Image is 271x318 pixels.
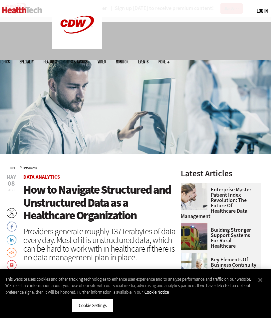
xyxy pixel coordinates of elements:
button: Cookie Settings [72,299,114,313]
h3: Latest Articles [181,169,261,178]
a: Key Elements of Business Continuity and Disaster Recovery for Healthcare [181,257,257,284]
div: » [10,164,175,170]
a: incident response team discusses around a table [181,253,211,258]
img: medical researchers look at data on desktop monitor [181,183,207,210]
div: Providers generate roughly 137 terabytes of data every day. Most of it is unstructured data, whic... [23,227,175,262]
a: CDW [52,44,102,51]
button: Close [253,273,268,287]
a: Video [98,60,106,64]
a: Log in [257,8,268,14]
a: Data Analytics [24,167,37,169]
a: Data Analytics [23,174,60,180]
a: Home [10,167,15,169]
a: MonITor [116,60,128,64]
span: 2023 [7,187,15,193]
a: Events [138,60,148,64]
a: More information about your privacy [144,289,169,295]
span: More [158,60,169,64]
span: Specialty [20,60,34,64]
span: 08 [7,180,16,187]
a: Building Stronger Support Systems for Rural Healthcare [181,227,257,249]
img: incident response team discusses around a table [181,253,207,280]
img: ambulance driving down country road at sunset [181,223,207,250]
img: Home [2,7,42,13]
a: medical researchers look at data on desktop monitor [181,183,211,188]
a: Features [44,60,57,64]
a: ambulance driving down country road at sunset [181,223,211,229]
div: This website uses cookies and other tracking technologies to enhance user experience and to analy... [5,276,252,296]
span: May [7,175,16,180]
a: Enterprise Master Patient Index Revolution: The Future of Healthcare Data Management [181,187,257,219]
span: How to Navigate Structured and Unstructured Data as a Healthcare Organization [23,182,171,223]
div: User menu [257,7,268,14]
a: Tips & Tactics [67,60,88,64]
